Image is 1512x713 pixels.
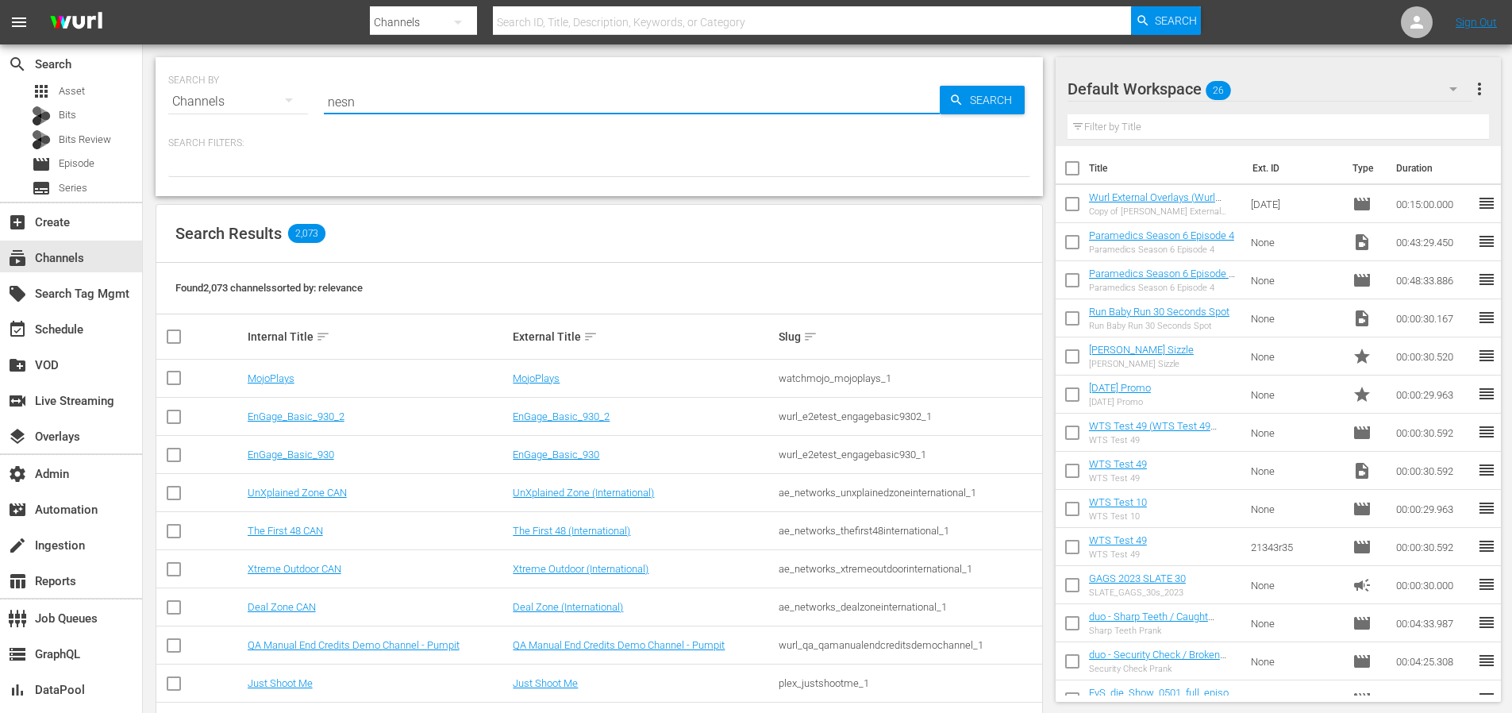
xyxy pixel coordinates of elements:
[1352,233,1372,252] span: Video
[1131,6,1201,35] button: Search
[1245,261,1346,299] td: None
[1089,626,1239,636] div: Sharp Teeth Prank
[1243,146,1344,191] th: Ext. ID
[1089,496,1147,508] a: WTS Test 10
[1089,229,1234,241] a: Paramedics Season 6 Episode 4
[59,132,111,148] span: Bits Review
[8,500,27,519] span: Automation
[1390,642,1477,680] td: 00:04:25.308
[1245,185,1346,223] td: [DATE]
[248,563,341,575] a: Xtreme Outdoor CAN
[1245,452,1346,490] td: None
[1089,511,1147,522] div: WTS Test 10
[779,410,1040,422] div: wurl_e2etest_engagebasic9302_1
[513,601,623,613] a: Deal Zone (International)
[1089,473,1147,484] div: WTS Test 49
[168,79,308,124] div: Channels
[248,410,344,422] a: EnGage_Basic_930_2
[1477,232,1496,251] span: reorder
[1477,422,1496,441] span: reorder
[38,4,114,41] img: ans4CAIJ8jUAAAAAAAAAAAAAAAAAAAAAAAAgQb4GAAAAAAAAAAAAAAAAAAAAAAAAJMjXAAAAAAAAAAAAAAAAAAAAAAAAgAT5G...
[1245,528,1346,566] td: 21343r35
[1089,534,1147,546] a: WTS Test 49
[513,639,725,651] a: QA Manual End Credits Demo Channel - Pumpit
[248,677,313,689] a: Just Shoot Me
[248,327,509,346] div: Internal Title
[316,330,330,344] span: sort
[1390,414,1477,452] td: 00:00:30.592
[779,525,1040,537] div: ae_networks_thefirst48international_1
[1352,652,1372,671] span: Episode
[32,82,51,101] span: Asset
[1352,538,1372,557] span: Episode
[964,86,1025,114] span: Search
[248,639,460,651] a: QA Manual End Credits Demo Channel - Pumpit
[513,487,654,499] a: UnXplained Zone (International)
[779,601,1040,613] div: ae_networks_dealzoneinternational_1
[1155,6,1197,35] span: Search
[1089,458,1147,470] a: WTS Test 49
[1477,346,1496,365] span: reorder
[1390,337,1477,376] td: 00:00:30.520
[8,464,27,484] span: Admin
[513,410,610,422] a: EnGage_Basic_930_2
[175,224,282,243] span: Search Results
[1352,423,1372,442] span: Episode
[1477,308,1496,327] span: reorder
[1477,689,1496,708] span: reorder
[59,156,94,172] span: Episode
[1390,528,1477,566] td: 00:00:30.592
[1089,206,1239,217] div: Copy of [PERSON_NAME] External Overlays
[1390,223,1477,261] td: 00:43:29.450
[1089,344,1194,356] a: [PERSON_NAME] Sizzle
[1089,382,1151,394] a: [DATE] Promo
[1089,268,1235,291] a: Paramedics Season 6 Episode 4 - Nine Now
[1470,70,1489,108] button: more_vert
[779,487,1040,499] div: ae_networks_unxplainedzoneinternational_1
[1387,146,1482,191] th: Duration
[1089,397,1151,407] div: [DATE] Promo
[779,563,1040,575] div: ae_networks_xtremeoutdoorinternational_1
[1390,185,1477,223] td: 00:15:00.000
[1089,146,1243,191] th: Title
[1245,223,1346,261] td: None
[1352,347,1372,366] span: Promo
[248,601,316,613] a: Deal Zone CAN
[8,284,27,303] span: Search Tag Mgmt
[1245,490,1346,528] td: None
[1470,79,1489,98] span: more_vert
[1089,359,1194,369] div: [PERSON_NAME] Sizzle
[8,427,27,446] span: Overlays
[32,106,51,125] div: Bits
[779,449,1040,461] div: wurl_e2etest_engagebasic930_1
[1352,576,1372,595] span: Ad
[1352,309,1372,328] span: Video
[8,356,27,375] span: VOD
[1089,420,1217,444] a: WTS Test 49 (WTS Test 49 (00:00:00))
[1477,499,1496,518] span: reorder
[513,327,774,346] div: External Title
[1089,435,1239,445] div: WTS Test 49
[248,487,347,499] a: UnXplained Zone CAN
[1390,261,1477,299] td: 00:48:33.886
[1068,67,1472,111] div: Default Workspace
[1089,283,1239,293] div: Paramedics Season 6 Episode 4
[288,224,325,243] span: 2,073
[1477,575,1496,594] span: reorder
[1390,566,1477,604] td: 00:00:30.000
[8,55,27,74] span: Search
[940,86,1025,114] button: Search
[1456,16,1497,29] a: Sign Out
[32,130,51,149] div: Bits Review
[1477,384,1496,403] span: reorder
[59,180,87,196] span: Series
[175,282,363,294] span: Found 2,073 channels sorted by: relevance
[8,213,27,232] span: Create
[1477,651,1496,670] span: reorder
[1477,461,1496,480] span: reorder
[1245,299,1346,337] td: None
[1089,588,1186,598] div: SLATE_GAGS_30s_2023
[1245,376,1346,414] td: None
[1089,245,1234,255] div: Paramedics Season 6 Episode 4
[8,320,27,339] span: Schedule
